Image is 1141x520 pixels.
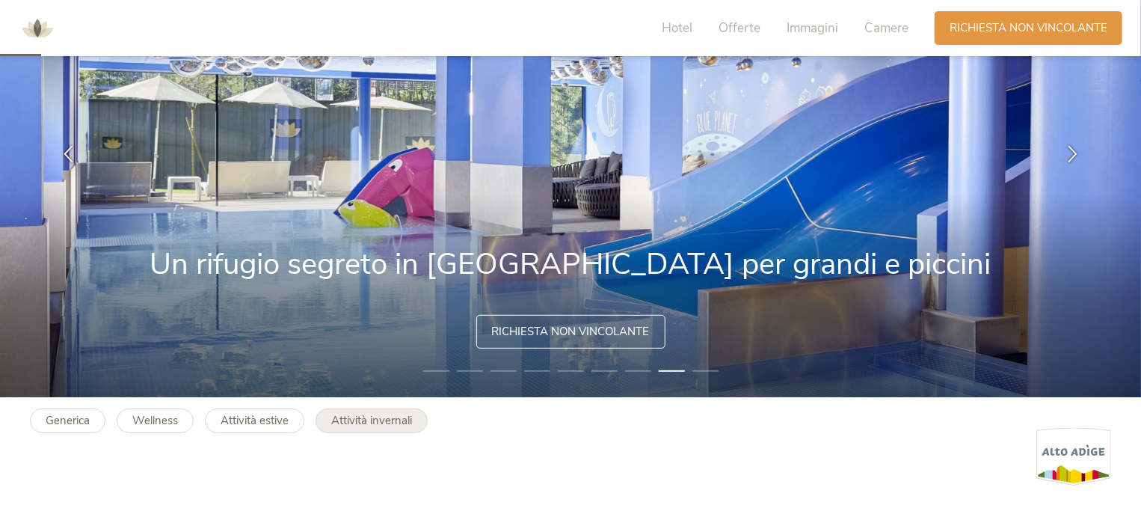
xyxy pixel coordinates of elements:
[864,19,908,37] span: Camere
[117,409,194,433] a: Wellness
[492,324,650,340] span: Richiesta non vincolante
[15,6,60,51] img: AMONTI & LUNARIS Wellnessresort
[1036,427,1111,486] img: Alto Adige
[950,20,1107,36] span: Richiesta non vincolante
[205,409,304,433] a: Attività estive
[787,19,838,37] span: Immagini
[30,409,105,433] a: Generica
[221,413,289,428] b: Attività estive
[316,409,428,433] a: Attività invernali
[719,19,760,37] span: Offerte
[662,19,692,37] span: Hotel
[15,22,60,33] a: AMONTI & LUNARIS Wellnessresort
[132,413,178,428] b: Wellness
[46,413,90,428] b: Generica
[331,413,412,428] b: Attività invernali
